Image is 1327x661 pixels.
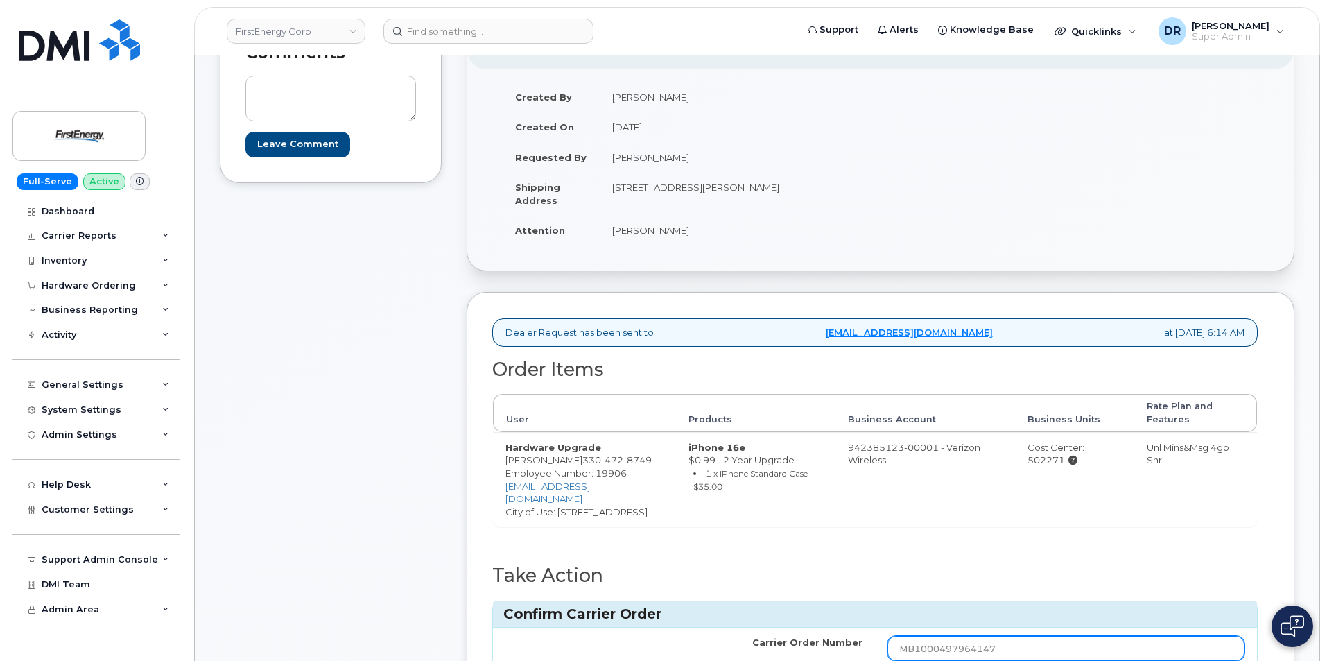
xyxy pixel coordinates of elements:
span: Employee Number: 19906 [505,467,627,479]
td: [PERSON_NAME] [600,142,870,173]
a: Support [798,16,868,44]
input: Leave Comment [245,132,350,157]
td: [PERSON_NAME] City of Use: [STREET_ADDRESS] [493,432,676,526]
strong: Created By [515,92,572,103]
td: [PERSON_NAME] [600,215,870,246]
strong: Created On [515,121,574,132]
span: DR [1164,23,1181,40]
th: User [493,394,676,432]
span: Super Admin [1192,31,1269,42]
h2: Order Items [492,359,1258,380]
td: [STREET_ADDRESS][PERSON_NAME] [600,172,870,215]
div: Dori Ripley [1149,17,1294,45]
span: 472 [601,454,623,465]
td: $0.99 - 2 Year Upgrade [676,432,835,526]
label: Carrier Order Number [752,636,862,649]
img: Open chat [1281,615,1304,637]
strong: iPhone 16e [688,442,745,453]
h3: Confirm Carrier Order [503,605,1247,624]
span: Support [819,23,858,37]
span: Knowledge Base [950,23,1034,37]
div: Cost Center: 502271 [1027,441,1122,467]
a: [EMAIL_ADDRESS][DOMAIN_NAME] [505,481,590,505]
th: Business Units [1015,394,1135,432]
strong: Shipping Address [515,182,560,206]
span: Quicklinks [1071,26,1122,37]
h2: Comments [245,43,416,62]
strong: Attention [515,225,565,236]
a: FirstEnergy Corp [227,19,365,44]
input: Find something... [383,19,593,44]
div: Quicklinks [1045,17,1146,45]
th: Products [676,394,835,432]
span: Alerts [890,23,919,37]
a: Alerts [868,16,928,44]
small: 1 x iPhone Standard Case — $35.00 [693,468,818,492]
th: Business Account [835,394,1014,432]
strong: Requested By [515,152,587,163]
td: Unl Mins&Msg 4gb Shr [1134,432,1257,526]
td: 942385123-00001 - Verizon Wireless [835,432,1014,526]
span: 330 [582,454,652,465]
td: [DATE] [600,112,870,142]
h2: Take Action [492,565,1258,586]
span: [PERSON_NAME] [1192,20,1269,31]
a: Knowledge Base [928,16,1043,44]
span: 8749 [623,454,652,465]
th: Rate Plan and Features [1134,394,1257,432]
a: [EMAIL_ADDRESS][DOMAIN_NAME] [826,326,993,339]
div: Dealer Request has been sent to at [DATE] 6:14 AM [492,318,1258,347]
strong: Hardware Upgrade [505,442,601,453]
td: [PERSON_NAME] [600,82,870,112]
